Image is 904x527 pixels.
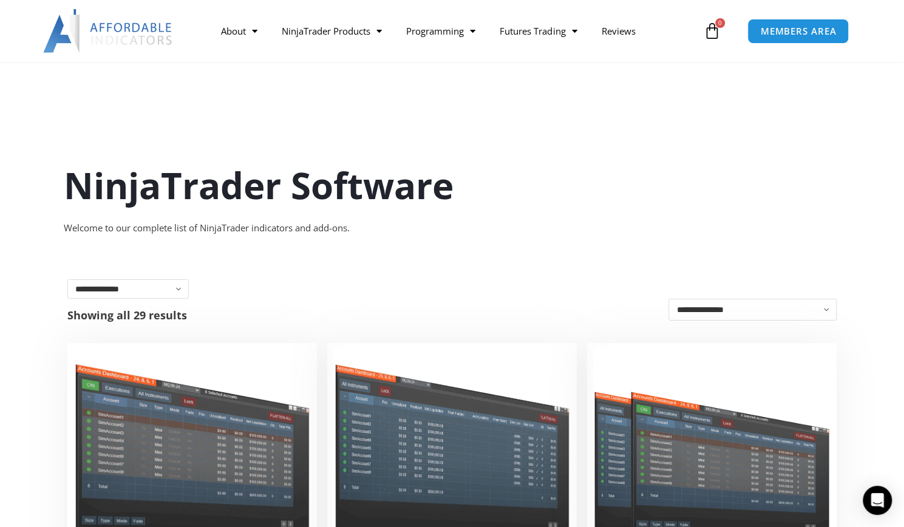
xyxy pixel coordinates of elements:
[209,17,270,45] a: About
[270,17,394,45] a: NinjaTrader Products
[668,299,837,321] select: Shop order
[209,17,701,45] nav: Menu
[863,486,892,515] div: Open Intercom Messenger
[589,17,647,45] a: Reviews
[43,9,174,53] img: LogoAI | Affordable Indicators – NinjaTrader
[64,160,841,211] h1: NinjaTrader Software
[64,220,841,237] div: Welcome to our complete list of NinjaTrader indicators and add-ons.
[67,310,187,321] p: Showing all 29 results
[488,17,589,45] a: Futures Trading
[747,19,849,44] a: MEMBERS AREA
[394,17,488,45] a: Programming
[685,13,739,49] a: 0
[760,27,836,36] span: MEMBERS AREA
[715,18,725,28] span: 0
